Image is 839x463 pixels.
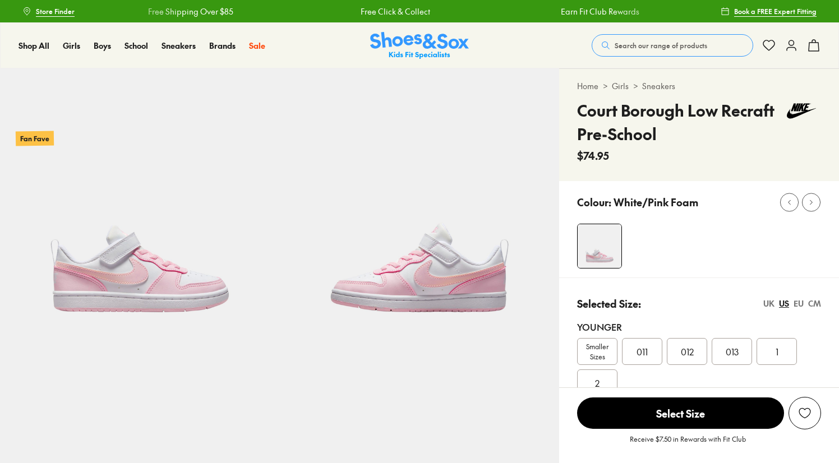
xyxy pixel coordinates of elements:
[577,80,598,92] a: Home
[734,6,817,16] span: Book a FREE Expert Fitting
[577,397,784,429] span: Select Size
[249,40,265,51] span: Sale
[209,40,236,51] span: Brands
[615,40,707,50] span: Search our range of products
[16,131,54,146] p: Fan Fave
[577,80,821,92] div: > >
[681,345,694,358] span: 012
[19,40,49,51] span: Shop All
[125,40,148,52] a: School
[63,40,80,51] span: Girls
[36,6,75,16] span: Store Finder
[162,40,196,52] a: Sneakers
[63,40,80,52] a: Girls
[763,298,775,309] div: UK
[94,40,111,52] a: Boys
[577,148,609,163] span: $74.95
[22,1,75,21] a: Store Finder
[721,1,817,21] a: Book a FREE Expert Fitting
[776,345,778,358] span: 1
[280,68,560,348] img: 5-454382_1
[209,40,236,52] a: Brands
[595,376,600,390] span: 2
[370,32,469,59] img: SNS_Logo_Responsive.svg
[789,397,821,429] button: Add to Wishlist
[642,80,675,92] a: Sneakers
[794,298,804,309] div: EU
[577,320,821,334] div: Younger
[577,99,782,146] h4: Court Borough Low Recraft Pre-School
[577,296,641,311] p: Selected Size:
[726,345,739,358] span: 013
[808,298,821,309] div: CM
[578,224,621,268] img: 4-454381_1
[94,40,111,51] span: Boys
[578,341,617,362] span: Smaller Sizes
[592,34,753,57] button: Search our range of products
[147,6,232,17] a: Free Shipping Over $85
[360,6,430,17] a: Free Click & Collect
[630,434,746,454] p: Receive $7.50 in Rewards with Fit Club
[560,6,639,17] a: Earn Fit Club Rewards
[19,40,49,52] a: Shop All
[577,397,784,429] button: Select Size
[782,99,821,123] img: Vendor logo
[162,40,196,51] span: Sneakers
[370,32,469,59] a: Shoes & Sox
[614,195,698,210] p: White/Pink Foam
[637,345,648,358] span: 011
[125,40,148,51] span: School
[249,40,265,52] a: Sale
[779,298,789,309] div: US
[577,195,611,210] p: Colour:
[612,80,629,92] a: Girls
